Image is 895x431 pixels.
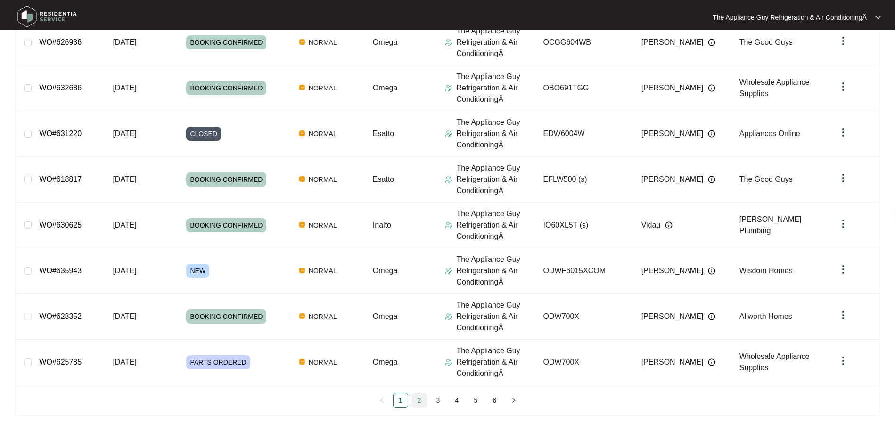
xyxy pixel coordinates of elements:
[487,393,502,408] li: 6
[708,313,715,320] img: Info icon
[506,393,521,408] li: Next Page
[641,265,704,276] span: [PERSON_NAME]
[838,264,849,275] img: dropdown arrow
[186,35,266,49] span: BOOKING CONFIRMED
[708,84,715,92] img: Info icon
[305,311,341,322] span: NORMAL
[445,130,452,138] img: Assigner Icon
[641,37,704,48] span: [PERSON_NAME]
[739,312,792,320] span: Allworth Homes
[431,393,446,408] li: 3
[186,127,221,141] span: CLOSED
[373,267,397,275] span: Omega
[456,254,535,288] p: The Appliance Guy Refrigeration & Air ConditioningÂ
[641,82,704,94] span: [PERSON_NAME]
[665,221,673,229] img: Info icon
[536,248,634,294] td: ODWF6015XCOM
[450,393,464,407] a: 4
[708,39,715,46] img: Info icon
[445,39,452,46] img: Assigner Icon
[373,358,397,366] span: Omega
[456,163,535,196] p: The Appliance Guy Refrigeration & Air ConditioningÂ
[373,38,397,46] span: Omega
[305,37,341,48] span: NORMAL
[456,117,535,151] p: The Appliance Guy Refrigeration & Air ConditioningÂ
[739,130,800,138] span: Appliances Online
[445,176,452,183] img: Assigner Icon
[739,38,793,46] span: The Good Guys
[739,215,802,235] span: [PERSON_NAME] Plumbing
[739,175,793,183] span: The Good Guys
[186,172,266,187] span: BOOKING CONFIRMED
[113,38,136,46] span: [DATE]
[113,84,136,92] span: [DATE]
[536,203,634,248] td: IO60XL5T (s)
[456,71,535,105] p: The Appliance Guy Refrigeration & Air ConditioningÂ
[445,84,452,92] img: Assigner Icon
[445,358,452,366] img: Assigner Icon
[641,357,704,368] span: [PERSON_NAME]
[374,393,389,408] button: left
[39,130,82,138] a: WO#631220
[373,175,394,183] span: Esatto
[305,220,341,231] span: NORMAL
[445,221,452,229] img: Assigner Icon
[305,82,341,94] span: NORMAL
[641,128,704,139] span: [PERSON_NAME]
[299,359,305,365] img: Vercel Logo
[739,352,810,372] span: Wholesale Appliance Supplies
[456,300,535,333] p: The Appliance Guy Refrigeration & Air ConditioningÂ
[373,221,391,229] span: Inalto
[412,393,427,408] li: 2
[14,2,80,31] img: residentia service logo
[373,130,394,138] span: Esatto
[374,393,389,408] li: Previous Page
[299,313,305,319] img: Vercel Logo
[641,174,704,185] span: [PERSON_NAME]
[299,130,305,136] img: Vercel Logo
[379,398,385,403] span: left
[113,358,136,366] span: [DATE]
[39,221,82,229] a: WO#630625
[39,175,82,183] a: WO#618817
[186,309,266,324] span: BOOKING CONFIRMED
[39,84,82,92] a: WO#632686
[299,222,305,228] img: Vercel Logo
[713,13,867,22] p: The Appliance Guy Refrigeration & Air ConditioningÂ
[838,218,849,229] img: dropdown arrow
[445,267,452,275] img: Assigner Icon
[838,355,849,366] img: dropdown arrow
[186,218,266,232] span: BOOKING CONFIRMED
[113,175,136,183] span: [DATE]
[506,393,521,408] button: right
[373,312,397,320] span: Omega
[113,267,136,275] span: [DATE]
[536,20,634,65] td: OCGG604WB
[456,208,535,242] p: The Appliance Guy Refrigeration & Air ConditioningÂ
[113,312,136,320] span: [DATE]
[511,398,517,403] span: right
[838,309,849,321] img: dropdown arrow
[299,176,305,182] img: Vercel Logo
[186,81,266,95] span: BOOKING CONFIRMED
[394,393,408,407] a: 1
[838,127,849,138] img: dropdown arrow
[739,267,793,275] span: Wisdom Homes
[299,268,305,273] img: Vercel Logo
[838,172,849,184] img: dropdown arrow
[305,265,341,276] span: NORMAL
[536,65,634,111] td: OBO691TGG
[536,294,634,340] td: ODW700X
[412,393,427,407] a: 2
[39,312,82,320] a: WO#628352
[468,393,484,408] li: 5
[469,393,483,407] a: 5
[113,130,136,138] span: [DATE]
[488,393,502,407] a: 6
[708,358,715,366] img: Info icon
[456,345,535,379] p: The Appliance Guy Refrigeration & Air ConditioningÂ
[536,340,634,385] td: ODW700X
[299,85,305,90] img: Vercel Logo
[39,267,82,275] a: WO#635943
